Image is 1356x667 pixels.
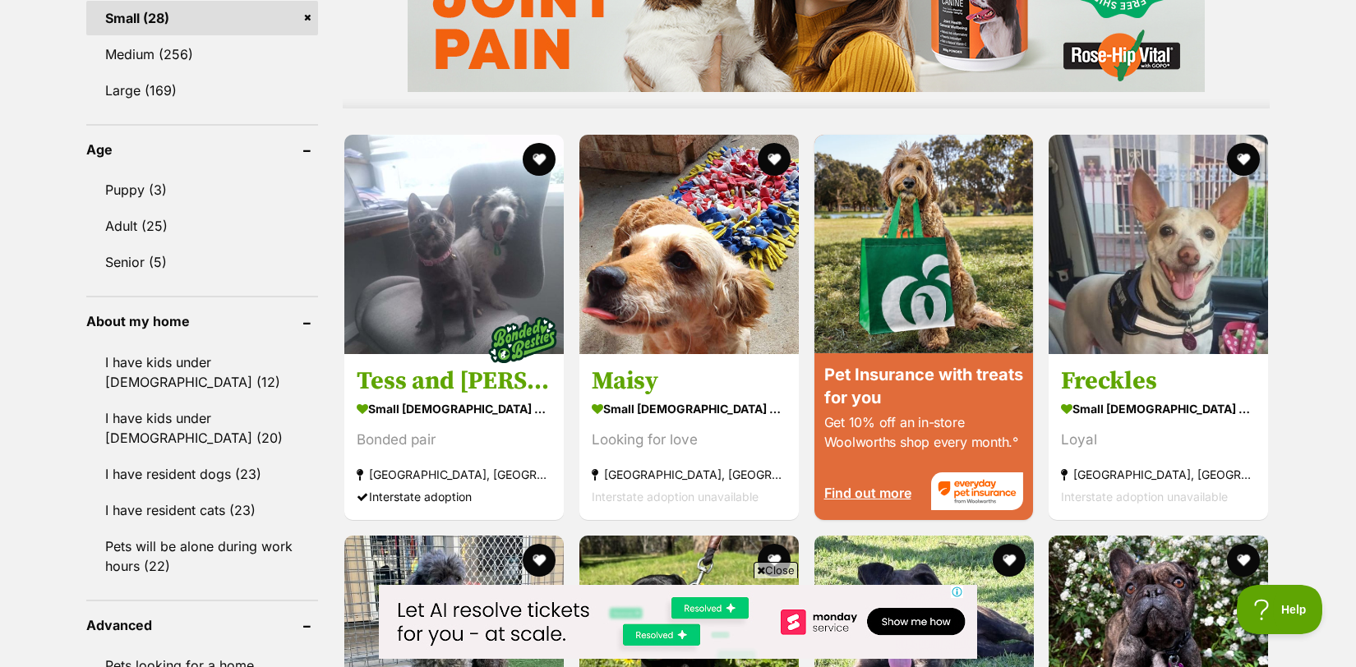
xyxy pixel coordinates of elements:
a: I have resident cats (23) [86,493,318,527]
strong: [GEOGRAPHIC_DATA], [GEOGRAPHIC_DATA] [1061,463,1256,485]
a: I have resident dogs (23) [86,457,318,491]
h3: Tess and [PERSON_NAME] [357,366,551,397]
a: Adult (25) [86,209,318,243]
a: Senior (5) [86,245,318,279]
strong: small [DEMOGRAPHIC_DATA] Dog [1061,397,1256,421]
button: favourite [523,143,556,176]
header: Advanced [86,618,318,632]
button: favourite [992,544,1025,577]
button: favourite [758,143,791,176]
a: Pets will be alone during work hours (22) [86,529,318,583]
img: Tess and Miley - Jack Russell Terrier Dog [344,135,564,354]
a: Freckles small [DEMOGRAPHIC_DATA] Dog Loyal [GEOGRAPHIC_DATA], [GEOGRAPHIC_DATA] Interstate adopt... [1049,353,1268,520]
a: I have kids under [DEMOGRAPHIC_DATA] (20) [86,401,318,455]
h3: Maisy [592,366,786,397]
a: Tess and [PERSON_NAME] small [DEMOGRAPHIC_DATA] Dog Bonded pair [GEOGRAPHIC_DATA], [GEOGRAPHIC_DA... [344,353,564,520]
iframe: Help Scout Beacon - Open [1237,585,1323,634]
button: favourite [523,544,556,577]
span: Close [754,562,798,578]
button: favourite [1227,143,1260,176]
div: Interstate adoption [357,485,551,508]
img: bonded besties [482,299,564,381]
a: Puppy (3) [86,172,318,207]
img: Freckles - Jack Russell Terrier Dog [1049,135,1268,354]
header: About my home [86,314,318,329]
header: Age [86,142,318,157]
div: Bonded pair [357,429,551,451]
h3: Freckles [1061,366,1256,397]
strong: small [DEMOGRAPHIC_DATA] Dog [592,397,786,421]
a: I have kids under [DEMOGRAPHIC_DATA] (12) [86,345,318,399]
a: Medium (256) [86,37,318,71]
strong: [GEOGRAPHIC_DATA], [GEOGRAPHIC_DATA] [592,463,786,485]
div: Loyal [1061,429,1256,451]
iframe: Advertisement [379,585,977,659]
a: Small (28) [86,1,318,35]
span: Interstate adoption unavailable [592,490,759,504]
a: Large (169) [86,73,318,108]
button: favourite [1227,544,1260,577]
div: Looking for love [592,429,786,451]
span: Interstate adoption unavailable [1061,490,1228,504]
strong: small [DEMOGRAPHIC_DATA] Dog [357,397,551,421]
button: favourite [758,544,791,577]
img: Maisy - Cavalier King Charles Spaniel Dog [579,135,799,354]
a: Maisy small [DEMOGRAPHIC_DATA] Dog Looking for love [GEOGRAPHIC_DATA], [GEOGRAPHIC_DATA] Intersta... [579,353,799,520]
strong: [GEOGRAPHIC_DATA], [GEOGRAPHIC_DATA] [357,463,551,485]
